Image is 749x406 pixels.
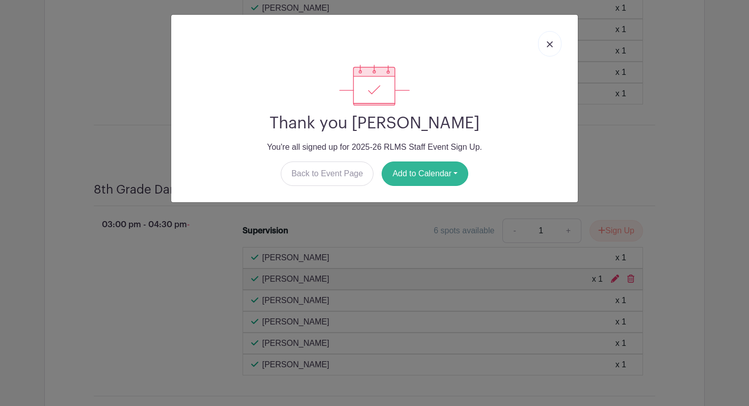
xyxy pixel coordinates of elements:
img: close_button-5f87c8562297e5c2d7936805f587ecaba9071eb48480494691a3f1689db116b3.svg [547,41,553,47]
h2: Thank you [PERSON_NAME] [179,114,570,133]
button: Add to Calendar [382,161,468,186]
a: Back to Event Page [281,161,374,186]
img: signup_complete-c468d5dda3e2740ee63a24cb0ba0d3ce5d8a4ecd24259e683200fb1569d990c8.svg [339,65,410,105]
p: You're all signed up for 2025-26 RLMS Staff Event Sign Up. [179,141,570,153]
